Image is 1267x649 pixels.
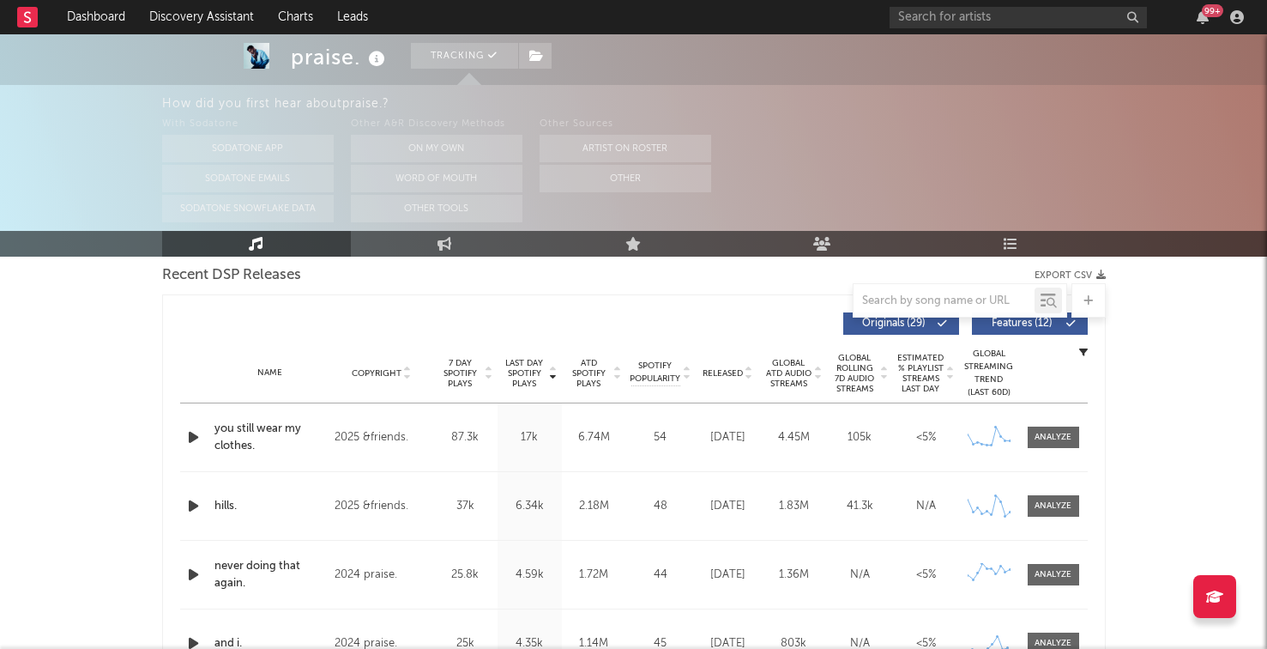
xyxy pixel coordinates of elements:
[963,348,1015,399] div: Global Streaming Trend (Last 60D)
[540,165,711,192] button: Other
[502,429,558,446] div: 17k
[502,567,558,584] div: 4.59k
[897,567,955,584] div: <5%
[765,358,812,389] span: Global ATD Audio Streams
[699,567,757,584] div: [DATE]
[831,353,878,394] span: Global Rolling 7D Audio Streams
[1202,4,1223,17] div: 99 +
[502,358,547,389] span: Last Day Spotify Plays
[502,498,558,515] div: 6.34k
[831,498,889,515] div: 41.3k
[843,312,959,335] button: Originals(29)
[351,114,522,135] div: Other A&R Discovery Methods
[162,165,334,192] button: Sodatone Emails
[335,496,428,517] div: 2025 &friends.
[765,567,823,584] div: 1.36M
[335,565,428,585] div: 2024 praise.
[566,358,612,389] span: ATD Spotify Plays
[854,318,933,329] span: Originals ( 29 )
[831,429,889,446] div: 105k
[831,567,889,584] div: N/A
[335,428,428,448] div: 2025 &friends.
[630,360,680,385] span: Spotify Popularity
[566,567,622,584] div: 1.72M
[765,498,823,515] div: 1.83M
[411,43,518,69] button: Tracking
[897,429,955,446] div: <5%
[351,135,522,162] button: On My Own
[352,368,401,379] span: Copyright
[214,367,327,379] div: Name
[351,195,522,222] button: Other Tools
[897,353,944,394] span: Estimated % Playlist Streams Last Day
[162,195,334,222] button: Sodatone Snowflake Data
[630,498,691,515] div: 48
[972,312,1088,335] button: Features(12)
[162,114,334,135] div: With Sodatone
[540,114,711,135] div: Other Sources
[983,318,1062,329] span: Features ( 12 )
[890,7,1147,28] input: Search for artists
[630,429,691,446] div: 54
[291,43,389,71] div: praise.
[854,294,1035,308] input: Search by song name or URL
[566,429,622,446] div: 6.74M
[540,135,711,162] button: Artist on Roster
[699,498,757,515] div: [DATE]
[437,429,493,446] div: 87.3k
[566,498,622,515] div: 2.18M
[437,498,493,515] div: 37k
[1197,10,1209,24] button: 99+
[214,558,327,591] a: never doing that again.
[214,498,327,515] a: hills.
[765,429,823,446] div: 4.45M
[351,165,522,192] button: Word Of Mouth
[1035,270,1106,281] button: Export CSV
[214,421,327,454] a: you still wear my clothes.
[437,567,493,584] div: 25.8k
[703,368,743,379] span: Released
[162,135,334,162] button: Sodatone App
[162,265,301,286] span: Recent DSP Releases
[699,429,757,446] div: [DATE]
[897,498,955,515] div: N/A
[630,567,691,584] div: 44
[437,358,483,389] span: 7 Day Spotify Plays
